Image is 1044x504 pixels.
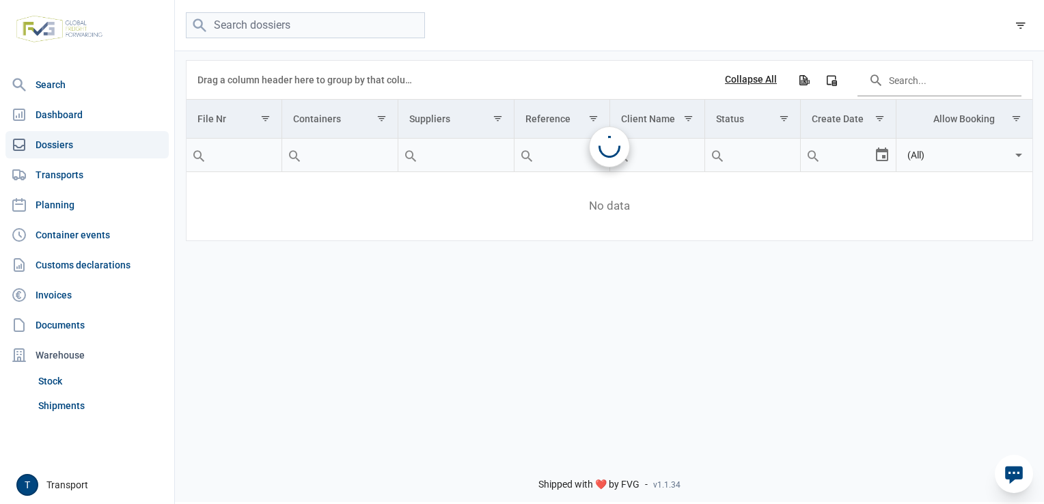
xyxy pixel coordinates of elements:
[33,369,169,393] a: Stock
[5,311,169,339] a: Documents
[645,479,648,491] span: -
[5,191,169,219] a: Planning
[398,100,514,139] td: Column Suppliers
[493,113,503,124] span: Show filter options for column 'Suppliers'
[5,221,169,249] a: Container events
[896,100,1032,139] td: Column Allow Booking
[653,479,681,490] span: v1.1.34
[800,139,896,172] td: Filter cell
[514,139,610,172] td: Filter cell
[5,161,169,188] a: Transports
[33,393,169,418] a: Shipments
[525,113,571,124] div: Reference
[779,113,789,124] span: Show filter options for column 'Status'
[609,100,705,139] td: Column Client Name
[610,139,705,171] input: Filter cell
[398,139,423,171] div: Search box
[186,12,425,39] input: Search dossiers
[260,113,271,124] span: Show filter options for column 'File Nr'
[514,139,539,171] div: Search box
[197,113,226,124] div: File Nr
[716,113,744,124] div: Status
[282,139,307,171] div: Search box
[538,479,640,491] span: Shipped with ❤️ by FVG
[683,113,693,124] span: Show filter options for column 'Client Name'
[933,113,995,124] div: Allow Booking
[398,139,514,172] td: Filter cell
[514,139,609,171] input: Filter cell
[875,113,885,124] span: Show filter options for column 'Create Date'
[800,100,896,139] td: Column Create Date
[187,199,1032,214] span: No data
[812,113,864,124] div: Create Date
[282,100,398,139] td: Column Containers
[609,139,705,172] td: Filter cell
[187,139,211,171] div: Search box
[16,474,38,496] button: T
[1011,139,1027,171] div: Select
[801,139,825,171] div: Search box
[896,139,1032,172] td: Filter cell
[5,101,169,128] a: Dashboard
[725,74,777,86] div: Collapse All
[5,341,169,369] div: Warehouse
[187,100,282,139] td: Column File Nr
[857,64,1021,96] input: Search in the data grid
[197,69,417,91] div: Drag a column header here to group by that column
[293,113,341,124] div: Containers
[398,139,514,171] input: Filter cell
[376,113,387,124] span: Show filter options for column 'Containers'
[705,139,800,171] input: Filter cell
[599,136,620,158] div: Loading...
[282,139,398,171] input: Filter cell
[514,100,610,139] td: Column Reference
[621,113,675,124] div: Client Name
[5,281,169,309] a: Invoices
[874,139,890,171] div: Select
[409,113,450,124] div: Suppliers
[819,68,844,92] div: Column Chooser
[197,61,1021,99] div: Data grid toolbar
[11,10,108,48] img: FVG - Global freight forwarding
[588,113,599,124] span: Show filter options for column 'Reference'
[5,131,169,158] a: Dossiers
[791,68,816,92] div: Export all data to Excel
[187,139,281,171] input: Filter cell
[801,139,874,171] input: Filter cell
[5,71,169,98] a: Search
[5,251,169,279] a: Customs declarations
[896,139,1011,171] input: Filter cell
[1011,113,1021,124] span: Show filter options for column 'Allow Booking'
[705,100,801,139] td: Column Status
[282,139,398,172] td: Filter cell
[16,474,166,496] div: Transport
[1008,13,1033,38] div: filter
[187,139,282,172] td: Filter cell
[705,139,801,172] td: Filter cell
[705,139,730,171] div: Search box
